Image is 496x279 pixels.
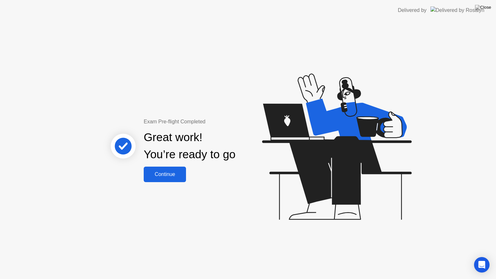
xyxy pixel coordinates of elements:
[144,167,186,182] button: Continue
[430,6,484,14] img: Delivered by Rosalyn
[398,6,427,14] div: Delivered by
[144,129,235,163] div: Great work! You’re ready to go
[144,118,277,126] div: Exam Pre-flight Completed
[474,257,490,273] div: Open Intercom Messenger
[146,171,184,177] div: Continue
[475,5,491,10] img: Close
